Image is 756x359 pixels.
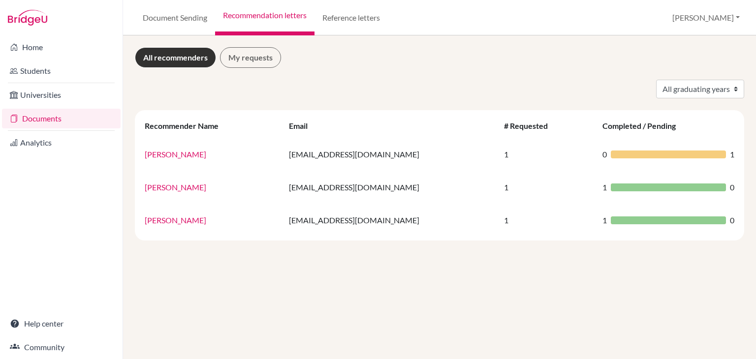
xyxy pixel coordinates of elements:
[2,37,121,57] a: Home
[602,149,607,160] span: 0
[498,171,597,204] td: 1
[220,47,281,68] a: My requests
[2,109,121,128] a: Documents
[2,61,121,81] a: Students
[602,214,607,226] span: 1
[602,121,686,130] div: Completed / Pending
[135,47,216,68] a: All recommenders
[145,182,206,192] a: [PERSON_NAME]
[498,204,597,237] td: 1
[283,171,498,204] td: [EMAIL_ADDRESS][DOMAIN_NAME]
[2,85,121,105] a: Universities
[283,138,498,171] td: [EMAIL_ADDRESS][DOMAIN_NAME]
[730,181,734,193] span: 0
[2,314,121,333] a: Help center
[730,149,734,160] span: 1
[730,214,734,226] span: 0
[2,133,121,152] a: Analytics
[504,121,558,130] div: # Requested
[145,150,206,159] a: [PERSON_NAME]
[498,138,597,171] td: 1
[145,121,228,130] div: Recommender Name
[8,10,47,26] img: Bridge-U
[2,337,121,357] a: Community
[145,215,206,225] a: [PERSON_NAME]
[283,204,498,237] td: [EMAIL_ADDRESS][DOMAIN_NAME]
[289,121,317,130] div: Email
[602,181,607,193] span: 1
[668,8,744,27] button: [PERSON_NAME]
